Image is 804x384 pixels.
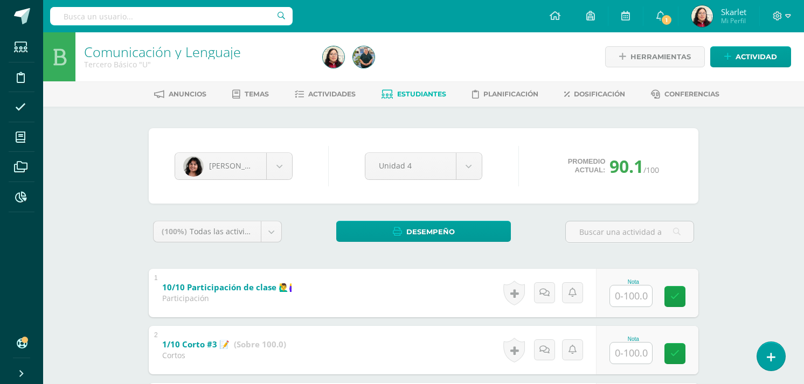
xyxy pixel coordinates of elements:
input: 0-100.0 [610,343,652,364]
span: Dosificación [574,90,625,98]
div: Cortos [162,350,286,360]
span: Anuncios [169,90,206,98]
span: Actividad [736,47,777,67]
span: Promedio actual: [568,157,606,174]
div: Nota [609,336,657,342]
span: Desempeño [406,222,455,242]
div: Participación [162,293,292,303]
span: (100%) [162,226,187,236]
a: Herramientas [605,46,705,67]
span: Skarlet [721,6,746,17]
a: Estudiantes [382,86,446,103]
div: Tercero Básico 'U' [84,59,310,69]
input: 0-100.0 [610,285,652,306]
input: Busca un usuario... [50,7,293,25]
img: dbffebcdb1147f6a6764b037b1bfced6.png [323,46,344,68]
a: Temas [232,86,269,103]
a: (100%)Todas las actividades de esta unidad [154,221,281,242]
a: 1/10 Corto #3 📝 (Sobre 100.0) [162,336,286,353]
span: Todas las actividades de esta unidad [190,226,323,236]
a: Desempeño [336,221,511,242]
span: 90.1 [609,155,643,178]
a: Planificación [472,86,538,103]
span: Planificación [483,90,538,98]
span: Temas [245,90,269,98]
strong: (Sobre 100.0) [234,339,286,350]
span: Mi Perfil [721,16,746,25]
span: /100 [643,165,659,175]
b: 10/10 Participación de clase 🙋‍♂️🙋‍♀️ [162,282,299,292]
div: Nota [609,279,657,285]
a: Unidad 4 [365,153,482,179]
span: Actividades [308,90,356,98]
span: [PERSON_NAME] [209,160,269,171]
span: Conferencias [664,90,719,98]
a: Anuncios [154,86,206,103]
a: Actividad [710,46,791,67]
h1: Comunicación y Lenguaje [84,44,310,59]
span: Estudiantes [397,90,446,98]
img: a7c9136f78f75caf7ca9a79d29cd4317.png [183,156,204,177]
span: 1 [661,14,673,26]
b: 1/10 Corto #3 📝 [162,339,230,350]
img: 4447a754f8b82caf5a355abd86508926.png [353,46,375,68]
input: Buscar una actividad aquí... [566,221,694,242]
a: Comunicación y Lenguaje [84,43,241,61]
a: [PERSON_NAME] [175,153,292,179]
img: dbffebcdb1147f6a6764b037b1bfced6.png [691,5,713,27]
a: Conferencias [651,86,719,103]
span: Herramientas [630,47,691,67]
span: Unidad 4 [379,153,442,178]
a: Dosificación [564,86,625,103]
a: Actividades [295,86,356,103]
a: 10/10 Participación de clase 🙋‍♂️🙋‍♀️ [162,279,356,296]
